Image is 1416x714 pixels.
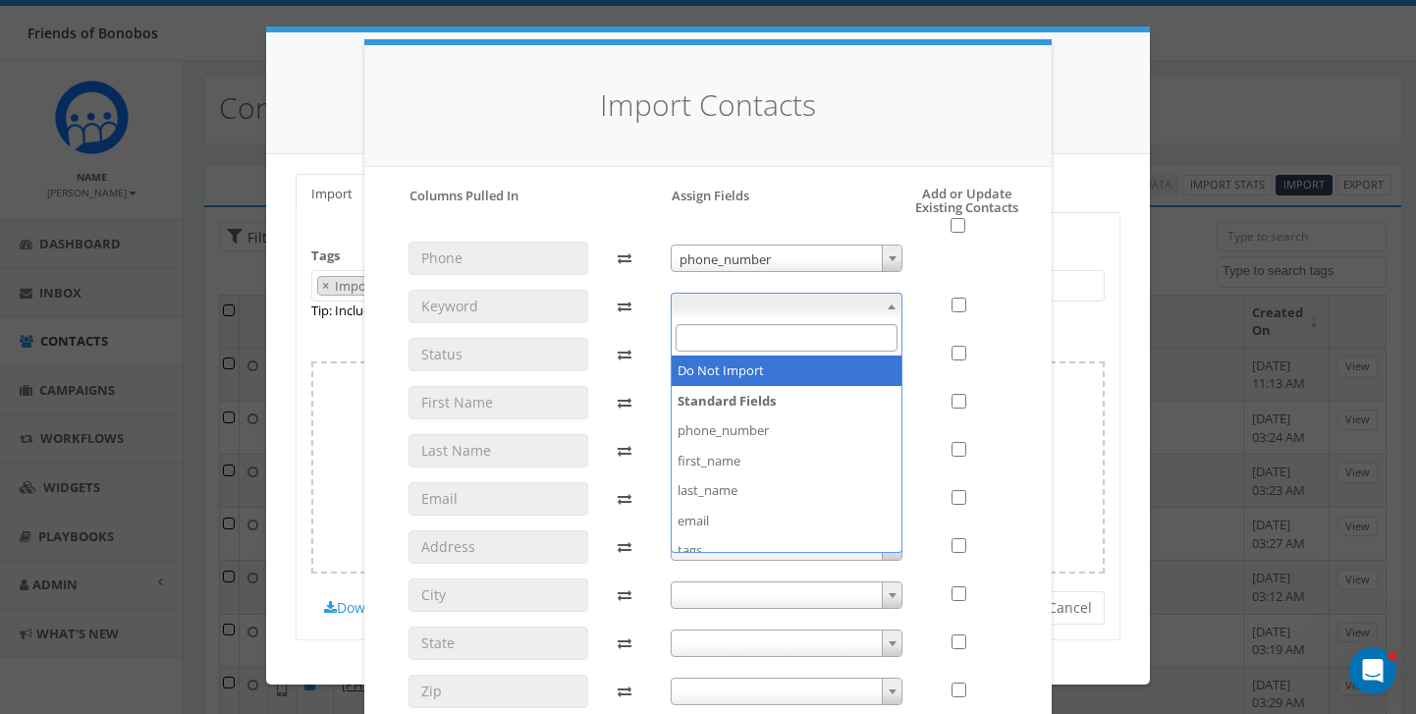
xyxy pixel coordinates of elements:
[408,627,588,660] input: State
[676,324,899,353] input: Search
[671,245,903,272] span: phone_number
[672,475,902,506] li: last_name
[408,530,588,564] input: Address
[672,386,902,416] strong: Standard Fields
[672,187,749,204] h5: Assign Fields
[672,446,902,476] li: first_name
[672,386,902,566] li: Standard Fields
[408,338,588,371] input: Status
[408,482,588,516] input: Email
[951,218,965,233] input: Select All
[672,356,902,386] li: Do Not Import
[394,84,1022,127] h4: Import Contacts
[408,290,588,323] input: Keyword
[408,434,588,467] input: Last Name
[672,535,902,566] li: tags
[672,506,902,536] li: email
[408,242,588,275] input: Phone
[871,187,1022,234] h5: Add or Update Existing Contacts
[672,415,902,446] li: phone_number
[1349,647,1396,694] iframe: Intercom live chat
[672,246,902,273] span: phone_number
[408,578,588,612] input: City
[408,675,588,708] input: Zip
[409,187,518,204] h5: Columns Pulled In
[408,386,588,419] input: First Name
